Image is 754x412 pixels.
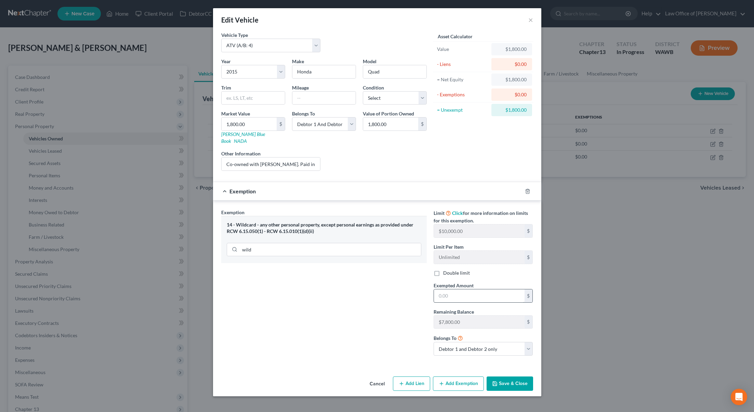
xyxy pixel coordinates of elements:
div: Value [437,46,489,53]
span: Limit [434,210,445,216]
label: Model [363,58,376,65]
span: Belongs To [434,335,457,341]
div: $1,800.00 [497,46,527,53]
input: 0.00 [222,118,277,131]
a: Click [452,210,463,216]
span: Exempted Amount [434,283,474,288]
div: - Liens [437,61,489,68]
label: Other Information [221,150,261,157]
div: $ [277,118,285,131]
div: 14 - Wildcard - any other personal property, except personal earnings as provided under RCW 6.15.... [227,222,421,234]
button: Save & Close [487,376,533,391]
label: Trim [221,84,231,91]
input: ex. Nissan [292,65,356,78]
div: $0.00 [497,61,527,68]
input: ex. LS, LT, etc [222,92,285,105]
label: Value of Portion Owned [363,110,414,117]
input: Search exemption rules... [240,243,421,256]
span: Exemption [229,188,256,194]
div: $ [525,316,533,329]
button: Add Exemption [433,376,484,391]
label: Asset Calculator [438,33,473,40]
div: Open Intercom Messenger [731,389,747,405]
div: $ [525,224,533,237]
div: $1,800.00 [497,107,527,113]
div: - Exemptions [437,91,489,98]
div: Edit Vehicle [221,15,259,25]
input: 0.00 [363,118,418,131]
button: Add Lien [393,376,430,391]
input: ex. Altima [363,65,426,78]
div: $0.00 [497,91,527,98]
label: Mileage [292,84,309,91]
label: Market Value [221,110,250,117]
span: Belongs To [292,111,315,116]
span: for more information on limits for this exemption. [434,210,528,223]
div: $ [418,118,426,131]
input: 0.00 [434,289,525,302]
div: $1,800.00 [497,76,527,83]
button: × [528,16,533,24]
input: -- [434,316,525,329]
div: $ [525,251,533,264]
a: [PERSON_NAME] Blue Book [221,131,265,144]
span: Make [292,58,304,64]
label: Limit Per Item [434,243,464,250]
span: Exemption [221,209,244,215]
div: = Unexempt [437,107,489,113]
input: -- [434,251,525,264]
label: Vehicle Type [221,31,248,39]
a: NADA [234,138,247,144]
input: (optional) [222,157,320,170]
label: Double limit [443,270,470,276]
label: Condition [363,84,384,91]
input: -- [434,224,525,237]
label: Remaining Balance [434,308,474,315]
button: Cancel [364,377,390,391]
div: $ [525,289,533,302]
div: = Net Equity [437,76,489,83]
input: -- [292,92,356,105]
label: Year [221,58,231,65]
